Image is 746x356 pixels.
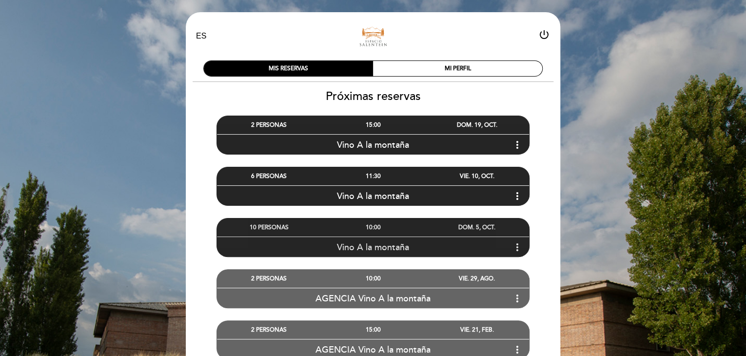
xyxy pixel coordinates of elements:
[321,218,425,237] div: 10:00
[425,321,529,339] div: VIE. 21, FEB.
[204,61,373,76] div: MIS RESERVAS
[373,61,542,76] div: MI PERFIL
[337,242,409,253] span: Vino A la montaña
[312,23,434,50] a: Bodega Salentein
[321,321,425,339] div: 15:00
[217,270,321,288] div: 2 PERSONAS
[511,190,523,202] i: more_vert
[511,139,523,151] i: more_vert
[425,116,529,134] div: DOM. 19, OCT.
[425,167,529,185] div: VIE. 10, OCT.
[538,29,550,40] i: power_settings_new
[315,293,431,304] span: AGENCIA Vino A la montaña
[185,89,561,103] h2: Próximas reservas
[217,116,321,134] div: 2 PERSONAS
[337,191,409,201] span: Vino A la montaña
[425,270,529,288] div: VIE. 29, AGO.
[511,241,523,253] i: more_vert
[321,116,425,134] div: 15:00
[511,344,523,356] i: more_vert
[321,270,425,288] div: 10:00
[217,218,321,237] div: 10 PERSONAS
[315,344,431,355] span: AGENCIA Vino A la montaña
[217,321,321,339] div: 2 PERSONAS
[511,293,523,304] i: more_vert
[321,167,425,185] div: 11:30
[217,167,321,185] div: 6 PERSONAS
[337,139,409,150] span: Vino A la montaña
[425,218,529,237] div: DOM. 5, OCT.
[538,29,550,44] button: power_settings_new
